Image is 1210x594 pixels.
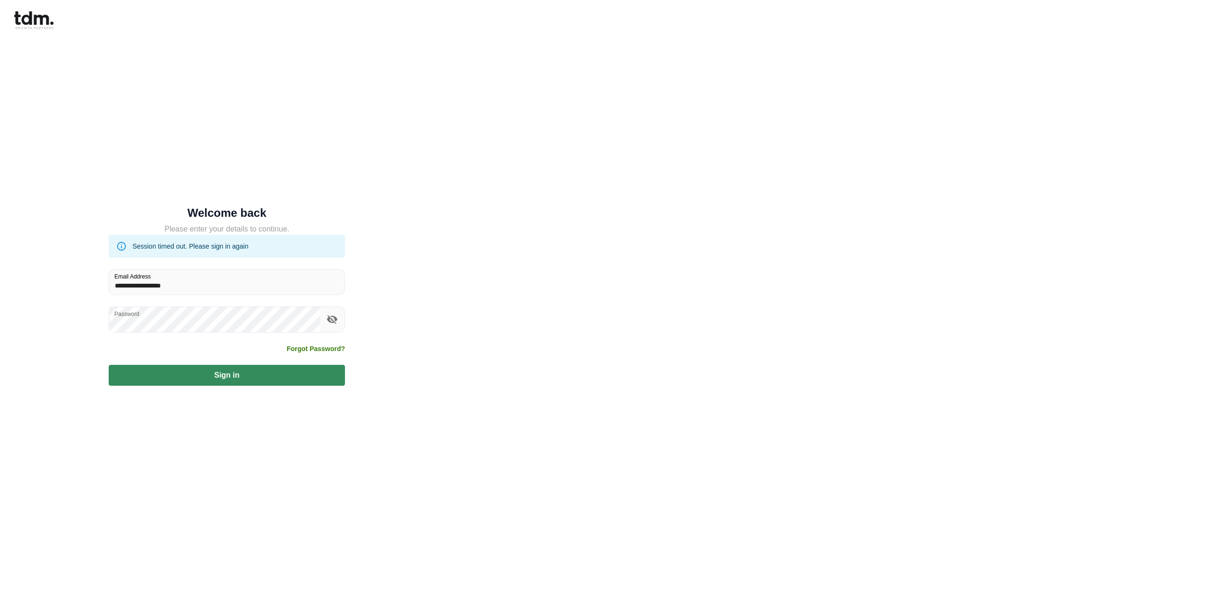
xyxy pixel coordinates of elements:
h5: Welcome back [109,208,345,218]
button: toggle password visibility [324,311,340,327]
label: Password [114,310,140,318]
a: Forgot Password? [287,344,345,353]
h5: Please enter your details to continue. [109,223,345,235]
button: Sign in [109,365,345,386]
div: Session timed out. Please sign in again [132,238,248,255]
label: Email Address [114,272,151,280]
